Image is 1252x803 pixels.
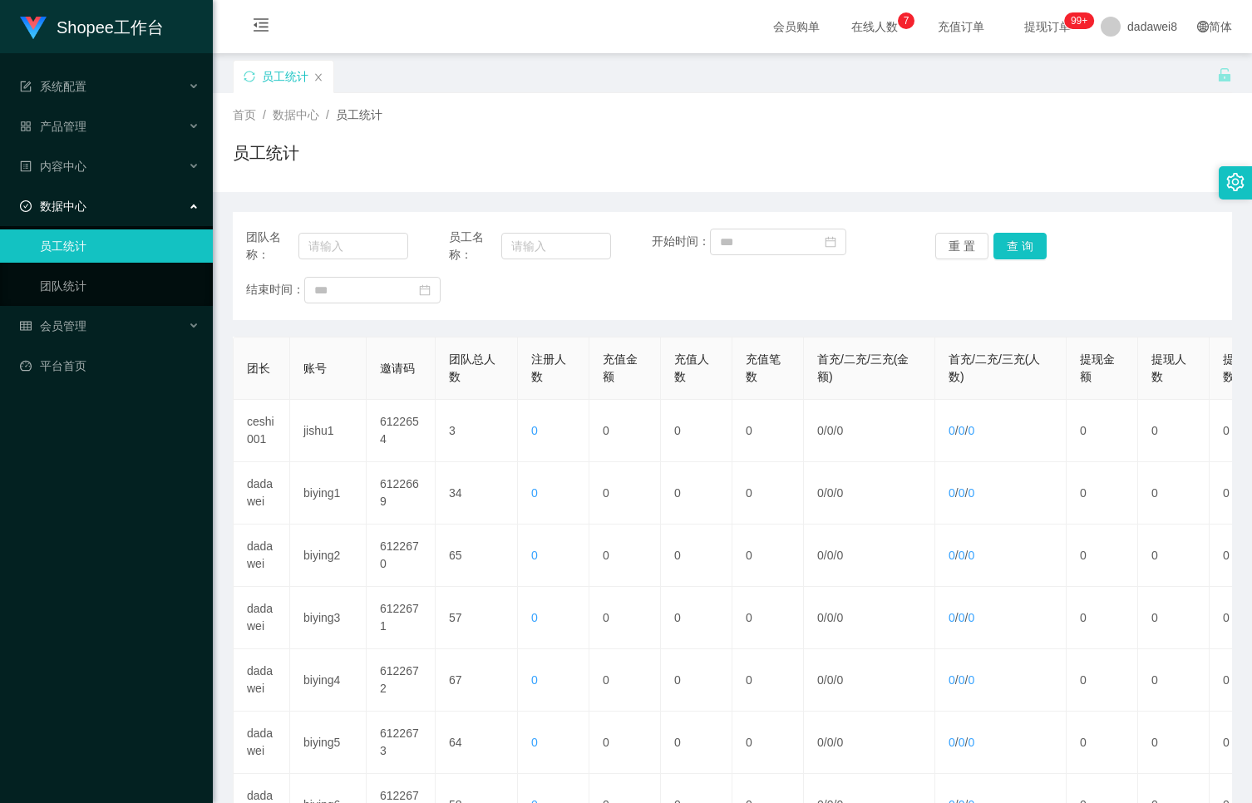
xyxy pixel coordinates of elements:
td: 0 [661,649,732,712]
span: 0 [959,611,965,624]
td: 6122654 [367,400,436,462]
span: 提现金额 [1080,352,1115,383]
span: 0 [968,424,974,437]
td: / / [804,462,935,525]
td: / / [935,400,1067,462]
span: 0 [968,486,974,500]
td: 0 [1138,649,1210,712]
span: / [326,108,329,121]
td: dadawei [234,587,290,649]
td: 0 [661,400,732,462]
span: 员工统计 [336,108,382,121]
span: 数据中心 [20,200,86,213]
span: 0 [968,673,974,687]
span: 产品管理 [20,120,86,133]
button: 查 询 [993,233,1047,259]
td: biying5 [290,712,367,774]
span: 0 [531,549,538,562]
a: 员工统计 [40,229,200,263]
td: / / [804,400,935,462]
span: 0 [531,611,538,624]
td: 0 [589,400,661,462]
span: 0 [817,549,824,562]
span: 0 [836,549,843,562]
span: 内容中心 [20,160,86,173]
span: 0 [968,611,974,624]
span: 团队名称： [246,229,298,264]
span: 0 [817,486,824,500]
sup: 7 [898,12,914,29]
p: 7 [904,12,909,29]
button: 重 置 [935,233,988,259]
span: 0 [968,549,974,562]
span: 0 [827,736,834,749]
td: 0 [661,462,732,525]
span: 0 [959,424,965,437]
td: 6122669 [367,462,436,525]
span: 0 [836,424,843,437]
td: / / [804,649,935,712]
span: 0 [827,486,834,500]
td: 0 [1138,587,1210,649]
span: 0 [817,673,824,687]
td: 6122672 [367,649,436,712]
div: 员工统计 [262,61,308,92]
span: 注册人数 [531,352,566,383]
td: 0 [732,649,804,712]
span: 提现订单 [1016,21,1079,32]
td: 6122673 [367,712,436,774]
img: logo.9652507e.png [20,17,47,40]
td: dadawei [234,649,290,712]
i: 图标: profile [20,160,32,172]
td: 0 [661,587,732,649]
span: 0 [968,736,974,749]
td: / / [935,649,1067,712]
td: ceshi001 [234,400,290,462]
td: 0 [732,712,804,774]
span: 0 [836,736,843,749]
span: 员工名称： [449,229,501,264]
span: 账号 [303,362,327,375]
span: 开始时间： [652,234,710,248]
span: 0 [959,486,965,500]
h1: Shopee工作台 [57,1,164,54]
h1: 员工统计 [233,140,299,165]
td: 0 [732,400,804,462]
span: 0 [959,673,965,687]
span: 充值笔数 [746,352,781,383]
span: 团队总人数 [449,352,495,383]
td: / / [935,587,1067,649]
span: 0 [836,673,843,687]
sup: 207 [1064,12,1094,29]
td: 0 [1067,587,1138,649]
span: 提现人数 [1151,352,1186,383]
i: 图标: form [20,81,32,92]
td: 0 [661,712,732,774]
span: 充值订单 [929,21,993,32]
span: 0 [817,736,824,749]
td: 0 [1138,462,1210,525]
td: 0 [1067,649,1138,712]
span: 0 [949,736,955,749]
td: 0 [732,525,804,587]
td: 6122671 [367,587,436,649]
input: 请输入 [501,233,611,259]
span: 结束时间： [246,283,304,296]
td: / / [804,712,935,774]
td: 0 [661,525,732,587]
i: 图标: setting [1226,173,1245,191]
td: / / [935,462,1067,525]
span: 0 [949,549,955,562]
span: 0 [949,673,955,687]
td: biying1 [290,462,367,525]
span: 0 [949,486,955,500]
td: biying3 [290,587,367,649]
input: 请输入 [298,233,408,259]
td: 64 [436,712,518,774]
span: / [263,108,266,121]
td: 0 [1067,712,1138,774]
td: 0 [1138,525,1210,587]
td: 0 [1138,400,1210,462]
span: 0 [531,736,538,749]
td: jishu1 [290,400,367,462]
